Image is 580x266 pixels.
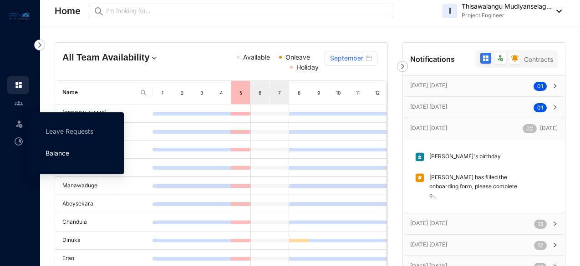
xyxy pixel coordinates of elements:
div: 8 [295,88,303,97]
p: [DATE] [523,124,558,133]
img: dropdown.780994ddfa97fca24b89f58b1de131fa.svg [150,54,159,63]
sup: 02 [523,124,537,133]
div: [DATE] [DATE]12 [403,235,565,256]
span: Onleave [285,53,310,61]
span: 1 [538,242,540,249]
a: Leave Requests [46,127,93,135]
p: [DATE] [DATE] [410,219,534,228]
img: search.8ce656024d3affaeffe32e5b30621cb7.svg [140,89,147,96]
p: Home [55,5,81,17]
h4: All Team Availability [62,51,168,64]
img: nav-icon-right.af6afadce00d159da59955279c43614e.svg [397,61,408,72]
div: 10 [335,88,342,97]
span: 1 [541,83,543,90]
li: Home [7,76,29,94]
img: birthday.63217d55a54455b51415ef6ca9a78895.svg [415,152,425,162]
input: Select month [330,53,364,63]
li: Contacts [7,94,29,112]
span: 1 [541,104,543,111]
p: [DATE] [DATE] [410,124,523,133]
sup: 12 [534,241,547,250]
span: 2 [530,125,533,132]
img: logo [9,11,30,21]
td: [PERSON_NAME] [55,105,153,123]
img: nav-icon-right.af6afadce00d159da59955279c43614e.svg [34,40,45,50]
img: home.c6720e0a13eba0172344.svg [15,81,23,89]
a: Balance [46,149,69,157]
img: filter-leave.335d97c0ea4a0c612d9facb82607b77b.svg [497,55,504,62]
span: Available [243,53,270,61]
span: 0 [537,104,541,111]
span: right [552,105,558,110]
img: reminder.bee0f97402c904a6d94108055baca19b.svg [415,173,425,183]
div: 2 [178,88,186,97]
div: [DATE] [DATE]13 [403,213,565,234]
span: 0 [537,83,541,90]
p: [DATE] [DATE] [410,102,534,111]
p: [DATE] [DATE] [410,81,534,90]
img: people-unselected.118708e94b43a90eceab.svg [15,99,23,107]
span: right [552,83,558,89]
span: Holiday [296,63,319,71]
td: Manawaduge [55,177,153,195]
img: leave-unselected.2934df6273408c3f84d9.svg [15,119,24,128]
div: 3 [198,88,206,97]
span: 1 [538,221,540,227]
p: [PERSON_NAME]'s birthday [425,152,501,162]
div: [DATE] [DATE]02[DATE] [403,118,565,139]
div: 1 [159,88,167,97]
td: Dinuka [55,231,153,250]
td: Chandula [55,213,153,231]
div: 6 [256,88,264,97]
span: I [449,7,451,15]
div: 7 [276,88,284,97]
img: filter-all-active.b2ddab8b6ac4e993c5f19a95c6f397f4.svg [482,55,489,62]
p: Notifications [410,54,455,65]
span: Contracts [524,55,553,63]
p: [PERSON_NAME] has filled the onboarding form, please complete o... [425,173,524,200]
span: 2 [540,242,543,249]
sup: 01 [534,103,547,112]
p: Project Engineer [462,11,552,20]
img: filter-reminder.7bd594460dfc183a5d70274ebda095bc.svg [511,55,519,62]
span: 0 [526,125,530,132]
div: 9 [315,88,323,97]
p: Thisawalangu Mudiyanselag... [462,2,552,11]
div: 5 [237,88,244,97]
sup: 01 [534,82,547,91]
span: Name [62,88,136,97]
li: Time Attendance [7,132,29,151]
td: Abeysekara [55,195,153,213]
div: [DATE] [DATE]01 [403,75,565,96]
div: 11 [354,88,362,97]
img: dropdown-black.8e83cc76930a90b1a4fdb6d089b7bf3a.svg [552,10,562,13]
sup: 13 [534,220,547,229]
input: I’m looking for... [106,6,388,16]
div: 12 [373,88,381,97]
img: time-attendance-unselected.8aad090b53826881fffb.svg [15,137,23,146]
p: [DATE] [DATE] [410,240,534,249]
div: [DATE] [DATE]01 [403,97,565,118]
span: 3 [540,221,543,227]
span: right [552,242,558,248]
span: right [552,221,558,226]
div: 4 [218,88,225,97]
